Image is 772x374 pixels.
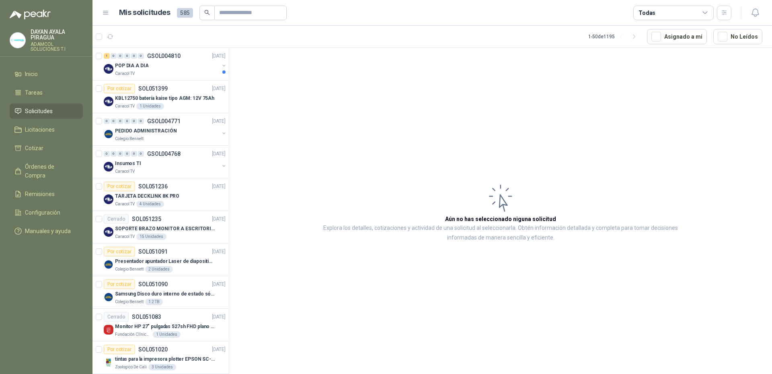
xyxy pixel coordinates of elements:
[104,247,135,256] div: Por cotizar
[10,159,83,183] a: Órdenes de Compra
[25,88,43,97] span: Tareas
[25,208,60,217] span: Configuración
[145,266,173,273] div: 2 Unidades
[25,190,55,198] span: Remisiones
[138,86,168,91] p: SOL051399
[104,118,110,124] div: 0
[212,150,226,158] p: [DATE]
[131,118,137,124] div: 0
[92,178,229,211] a: Por cotizarSOL051236[DATE] Company LogoTARJETA DECKLINK 8K PROCaracol TV4 Unidades
[25,70,38,79] span: Inicio
[136,233,166,240] div: 15 Unidades
[115,192,179,200] p: TARJETA DECKLINK 8K PRO
[10,205,83,220] a: Configuración
[212,248,226,256] p: [DATE]
[92,244,229,276] a: Por cotizarSOL051091[DATE] Company LogoPresentador apuntador Laser de diapositivas Wireless USB 2...
[115,225,215,233] p: SOPORTE BRAZO MONITOR A ESCRITORIO NBF80
[647,29,707,44] button: Asignado a mi
[124,118,130,124] div: 0
[31,42,83,52] p: ADAMCOL SOLUCIONES T.I
[104,84,135,93] div: Por cotizar
[104,64,113,74] img: Company Logo
[147,151,181,157] p: GSOL004768
[212,281,226,288] p: [DATE]
[713,29,762,44] button: No Leídos
[92,211,229,244] a: CerradoSOL051235[DATE] Company LogoSOPORTE BRAZO MONITOR A ESCRITORIO NBF80Caracol TV15 Unidades
[117,151,123,157] div: 0
[104,279,135,289] div: Por cotizar
[115,355,215,363] p: tintas para la impresora plotter EPSON SC-T3100
[115,299,144,305] p: Colegio Bennett
[131,151,137,157] div: 0
[104,129,113,139] img: Company Logo
[10,33,25,48] img: Company Logo
[212,52,226,60] p: [DATE]
[212,313,226,321] p: [DATE]
[117,118,123,124] div: 0
[132,314,161,320] p: SOL051083
[136,201,164,207] div: 4 Unidades
[145,299,163,305] div: 1 2 TB
[104,325,113,335] img: Company Logo
[138,347,168,352] p: SOL051020
[92,81,229,113] a: Por cotizarSOL051399[DATE] Company LogoKBL12750 batería kaise tipo AGM: 12V 75AhCaracol TV1 Unidades
[138,249,168,254] p: SOL051091
[445,215,556,223] h3: Aún no has seleccionado niguna solicitud
[115,168,135,175] p: Caracol TV
[212,215,226,223] p: [DATE]
[117,53,123,59] div: 0
[115,266,144,273] p: Colegio Bennett
[212,183,226,190] p: [DATE]
[10,66,83,82] a: Inicio
[104,292,113,302] img: Company Logo
[115,127,177,135] p: PEDIDO ADMINISTRACIÓN
[104,260,113,269] img: Company Logo
[10,122,83,137] a: Licitaciones
[25,107,53,116] span: Solicitudes
[138,118,144,124] div: 0
[115,364,147,370] p: Zoologico De Cali
[10,141,83,156] a: Cotizar
[115,290,215,298] p: Samsung Disco duro interno de estado sólido 990 PRO SSD NVMe M.2 PCIe Gen4, M.2 2280 2TB
[104,345,135,354] div: Por cotizar
[138,151,144,157] div: 0
[25,162,75,180] span: Órdenes de Compra
[115,258,215,265] p: Presentador apuntador Laser de diapositivas Wireless USB 2.4 ghz Marca Technoquick
[136,103,164,110] div: 1 Unidades
[104,151,110,157] div: 0
[111,53,117,59] div: 0
[31,29,83,40] p: DAYAN AYALA PIRAGUA
[104,116,227,142] a: 0 0 0 0 0 0 GSOL004771[DATE] Company LogoPEDIDO ADMINISTRACIÓNColegio Bennett
[153,331,181,338] div: 1 Unidades
[25,227,71,236] span: Manuales y ayuda
[115,201,135,207] p: Caracol TV
[111,151,117,157] div: 0
[92,341,229,374] a: Por cotizarSOL051020[DATE] Company Logotintas para la impresora plotter EPSON SC-T3100Zoologico D...
[147,53,181,59] p: GSOL004810
[10,103,83,119] a: Solicitudes
[124,53,130,59] div: 0
[111,118,117,124] div: 0
[147,118,181,124] p: GSOL004771
[104,53,110,59] div: 1
[115,103,135,110] p: Caracol TV
[204,10,210,15] span: search
[10,186,83,202] a: Remisiones
[25,144,43,153] span: Cotizar
[588,30,641,43] div: 1 - 50 de 1195
[212,118,226,125] p: [DATE]
[119,7,170,19] h1: Mis solicitudes
[92,309,229,341] a: CerradoSOL051083[DATE] Company LogoMonitor HP 27" pulgadas 527sh FHD plano negroFundación Clínica...
[92,276,229,309] a: Por cotizarSOL051090[DATE] Company LogoSamsung Disco duro interno de estado sólido 990 PRO SSD NV...
[124,151,130,157] div: 0
[104,227,113,237] img: Company Logo
[115,160,141,167] p: Insumos TI
[138,281,168,287] p: SOL051090
[115,95,214,102] p: KBL12750 batería kaise tipo AGM: 12V 75Ah
[639,8,655,17] div: Todas
[115,62,148,70] p: POP DIA A DIA
[138,53,144,59] div: 0
[115,136,144,142] p: Colegio Bennett
[115,331,151,338] p: Fundación Clínica Shaio
[212,85,226,93] p: [DATE]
